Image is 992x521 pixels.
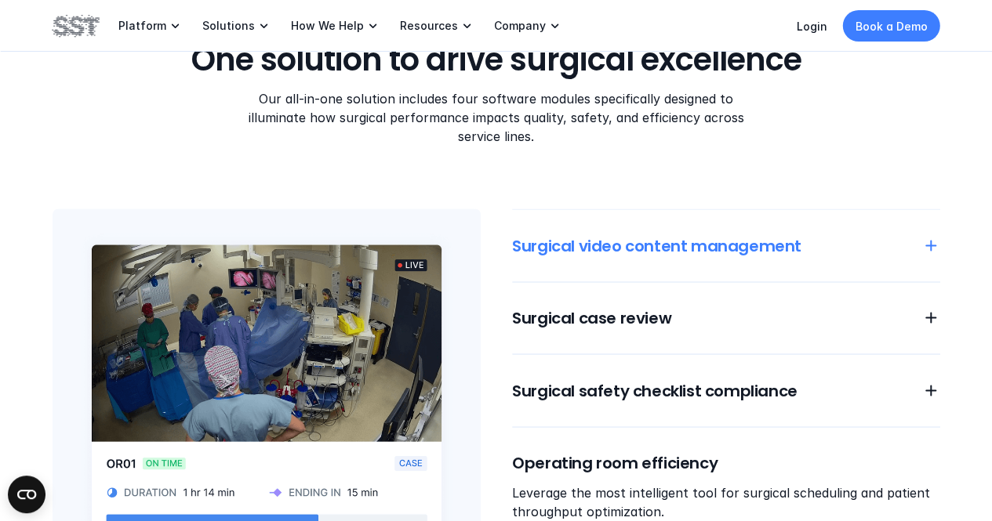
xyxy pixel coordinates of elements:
img: SST logo [53,13,100,39]
p: Company [494,19,546,33]
a: Login [797,20,827,33]
p: Platform [118,19,166,33]
p: Resources [400,19,458,33]
p: Leverage the most intelligent tool for surgical scheduling and patient throughput optimization. [512,483,940,520]
p: How We Help [291,19,364,33]
p: Solutions [202,19,255,33]
p: Our all-in-one solution includes four software modules specifically designed to illuminate how su... [231,89,761,146]
p: Book a Demo [856,18,928,34]
h6: Surgical case review [512,306,903,328]
h6: Surgical video content management [512,234,903,256]
a: Book a Demo [843,10,940,42]
h6: Surgical safety checklist compliance [512,379,903,401]
button: Open CMP widget [8,476,45,513]
h6: Operating room efficiency [512,451,940,473]
h3: One solution to drive surgical excellence [55,39,937,80]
